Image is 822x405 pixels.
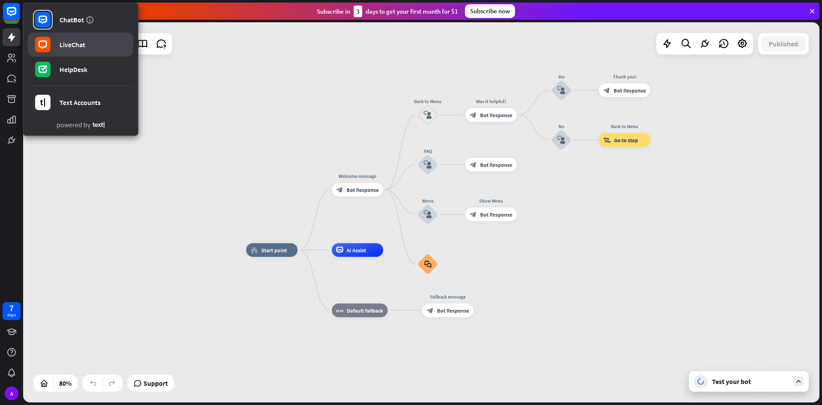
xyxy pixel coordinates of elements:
[460,98,522,105] div: Was it helpful?
[480,111,512,118] span: Bot Response
[557,86,565,94] i: block_user_input
[470,161,477,168] i: block_bot_response
[594,123,655,129] div: Back to Menu
[614,87,646,93] span: Bot Response
[346,186,378,193] span: Bot Response
[761,36,806,51] button: Published
[423,210,432,219] i: block_user_input
[712,377,789,386] div: Test your bot
[460,197,522,204] div: Show Menu
[5,387,18,400] div: A
[317,6,458,17] div: Subscribe in days to get your first month for $1
[417,293,479,300] div: Fallback message
[603,87,610,93] i: block_bot_response
[470,111,477,118] i: block_bot_response
[347,307,383,314] span: Default fallback
[7,3,33,29] button: Open LiveChat chat widget
[614,136,638,143] span: Go to step
[57,376,74,390] div: 80%
[480,211,512,218] span: Bot Response
[557,136,565,144] i: block_user_input
[594,73,655,80] div: Thank you!
[336,307,343,314] i: block_fallback
[7,312,16,318] div: days
[541,123,582,129] div: No
[541,73,582,80] div: Yes
[250,246,258,253] i: home_2
[327,172,388,179] div: Welcome message
[423,111,432,119] i: block_user_input
[465,4,515,18] div: Subscribe now
[480,161,512,168] span: Bot Response
[427,307,434,314] i: block_bot_response
[9,304,14,312] div: 7
[470,211,477,218] i: block_bot_response
[407,147,448,154] div: FAQ
[143,376,168,390] span: Support
[424,261,432,268] i: block_faq
[407,98,448,105] div: Back to Menu
[354,6,362,17] div: 3
[3,302,21,320] a: 7 days
[603,136,611,143] i: block_goto
[437,307,469,314] span: Bot Response
[346,246,366,253] span: AI Assist
[407,197,448,204] div: Menu
[423,161,432,169] i: block_user_input
[261,246,287,253] span: Start point
[336,186,343,193] i: block_bot_response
